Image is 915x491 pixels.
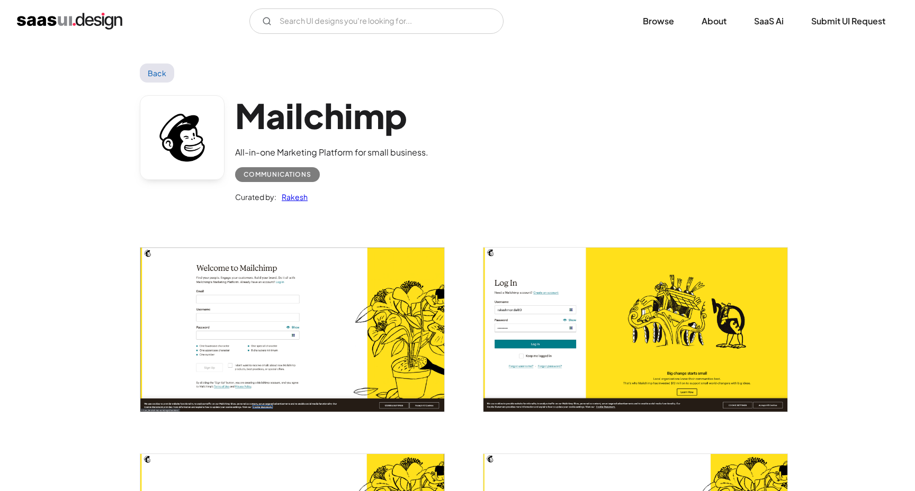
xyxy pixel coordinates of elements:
[140,63,174,83] a: Back
[249,8,504,34] form: Email Form
[244,168,311,181] div: Communications
[483,248,787,411] a: open lightbox
[689,10,739,33] a: About
[799,10,898,33] a: Submit UI Request
[17,13,122,30] a: home
[235,190,276,203] div: Curated by:
[483,248,787,411] img: 601780657cad090fc30deb59_Mailchimp-Login.jpg
[235,95,428,136] h1: Mailchimp
[276,190,308,203] a: Rakesh
[140,248,444,411] a: open lightbox
[630,10,687,33] a: Browse
[741,10,796,33] a: SaaS Ai
[235,146,428,159] div: All-in-one Marketing Platform for small business.
[249,8,504,34] input: Search UI designs you're looking for...
[140,248,444,411] img: 60178065710fdf421d6e09c7_Mailchimp-Signup.jpg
